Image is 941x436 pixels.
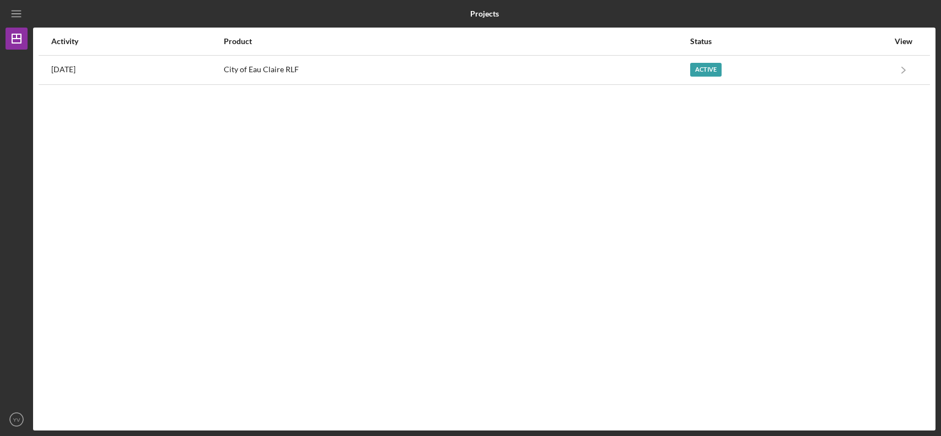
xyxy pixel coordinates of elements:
[6,408,28,430] button: YV
[13,417,20,423] text: YV
[470,9,499,18] b: Projects
[890,37,917,46] div: View
[224,37,689,46] div: Product
[690,63,722,77] div: Active
[690,37,889,46] div: Status
[51,65,76,74] time: 2025-07-29 20:50
[224,56,689,84] div: City of Eau Claire RLF
[51,37,223,46] div: Activity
